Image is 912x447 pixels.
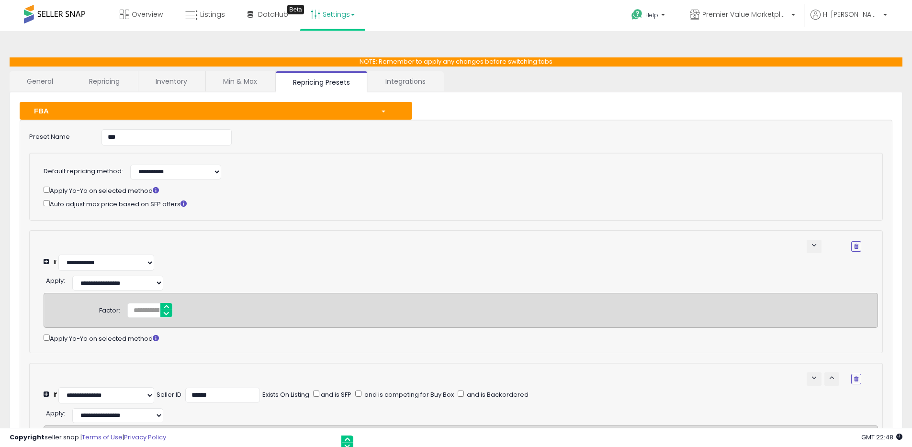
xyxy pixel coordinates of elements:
a: Min & Max [206,71,274,91]
button: keyboard_arrow_down [807,372,822,386]
div: : [46,406,65,418]
a: Repricing Presets [276,71,367,92]
span: Overview [132,10,163,19]
strong: Copyright [10,433,45,442]
span: keyboard_arrow_down [810,241,819,250]
i: Remove Condition [854,376,858,382]
div: Exists On Listing [262,391,309,400]
span: 2025-10-7 22:48 GMT [861,433,902,442]
span: Premier Value Marketplace LLC [702,10,788,19]
label: Default repricing method: [44,167,123,176]
div: Apply Yo-Yo on selected method [44,333,878,344]
div: Tooltip anchor [287,5,304,14]
a: General [10,71,71,91]
div: Seller ID [157,391,181,400]
a: Help [624,1,675,31]
button: keyboard_arrow_up [824,372,839,386]
span: keyboard_arrow_up [827,373,836,382]
a: Repricing [72,71,137,91]
div: Apply Yo-Yo on selected method [44,185,861,196]
span: DataHub [258,10,288,19]
i: Get Help [631,9,643,21]
i: Remove Condition [854,244,858,249]
a: Integrations [368,71,443,91]
div: FBA [27,106,373,116]
div: : [46,273,65,286]
p: NOTE: Remember to apply any changes before switching tabs [10,57,902,67]
button: FBA [20,102,412,120]
span: and is SFP [319,390,351,399]
span: Listings [200,10,225,19]
label: Preset Name [22,129,94,142]
span: Apply [46,276,64,285]
a: Terms of Use [82,433,123,442]
div: Auto adjust max price based on SFP offers [44,198,861,209]
div: seller snap | | [10,433,166,442]
span: and is competing for Buy Box [363,390,454,399]
button: keyboard_arrow_down [807,240,822,253]
span: Hi [PERSON_NAME] [823,10,880,19]
a: Inventory [138,71,204,91]
a: Hi [PERSON_NAME] [811,10,887,31]
div: Factor: [99,303,120,315]
span: keyboard_arrow_down [810,373,819,382]
span: Help [645,11,658,19]
a: Privacy Policy [124,433,166,442]
span: Apply [46,409,64,418]
span: and is Backordered [465,390,529,399]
